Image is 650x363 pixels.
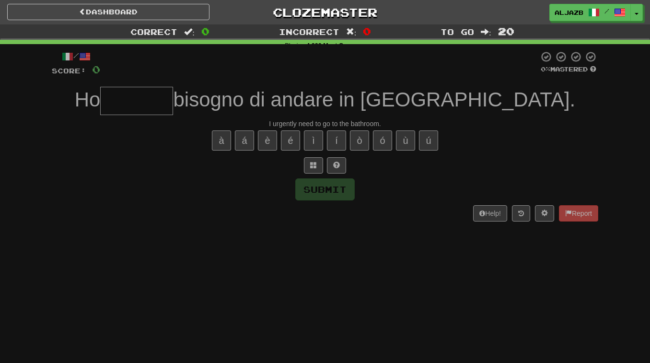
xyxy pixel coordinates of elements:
[473,205,507,222] button: Help!
[306,42,365,49] strong: 4,000 Most Common
[304,130,323,151] button: ì
[258,130,277,151] button: è
[327,130,346,151] button: í
[419,130,438,151] button: ú
[92,63,100,75] span: 0
[7,4,209,20] a: Dashboard
[396,130,415,151] button: ù
[52,119,598,129] div: I urgently need to go to the bathroom.
[201,25,209,37] span: 0
[281,130,300,151] button: é
[498,25,514,37] span: 20
[481,28,491,36] span: :
[75,88,101,111] span: Ho
[559,205,598,222] button: Report
[295,178,355,200] button: Submit
[555,8,583,17] span: AljazB
[279,27,339,36] span: Incorrect
[346,28,357,36] span: :
[173,88,575,111] span: bisogno di andare in [GEOGRAPHIC_DATA].
[350,130,369,151] button: ò
[52,67,86,75] span: Score:
[52,51,100,63] div: /
[184,28,195,36] span: :
[363,25,371,37] span: 0
[512,205,530,222] button: Round history (alt+y)
[212,130,231,151] button: à
[373,130,392,151] button: ó
[549,4,631,21] a: AljazB /
[130,27,177,36] span: Correct
[304,157,323,174] button: Switch sentence to multiple choice alt+p
[235,130,254,151] button: á
[541,65,550,73] span: 0 %
[539,65,598,74] div: Mastered
[327,157,346,174] button: Single letter hint - you only get 1 per sentence and score half the points! alt+h
[224,4,426,21] a: Clozemaster
[441,27,474,36] span: To go
[604,8,609,14] span: /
